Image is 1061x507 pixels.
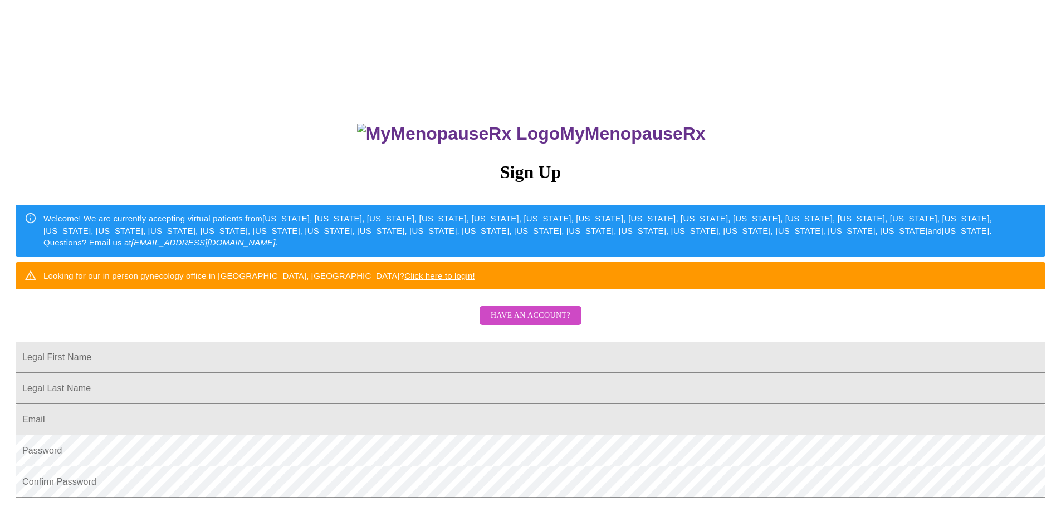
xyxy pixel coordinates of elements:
[404,271,475,280] a: Click here to login!
[43,208,1036,253] div: Welcome! We are currently accepting virtual patients from [US_STATE], [US_STATE], [US_STATE], [US...
[477,318,584,328] a: Have an account?
[131,238,276,247] em: [EMAIL_ADDRESS][DOMAIN_NAME]
[480,306,581,326] button: Have an account?
[43,265,475,286] div: Looking for our in person gynecology office in [GEOGRAPHIC_DATA], [GEOGRAPHIC_DATA]?
[357,124,560,144] img: MyMenopauseRx Logo
[16,162,1045,183] h3: Sign Up
[491,309,570,323] span: Have an account?
[17,124,1046,144] h3: MyMenopauseRx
